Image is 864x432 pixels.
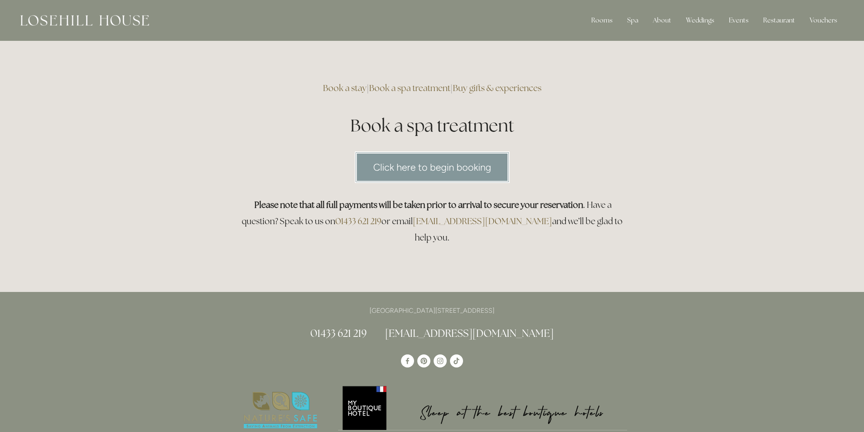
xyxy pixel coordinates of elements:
h3: | | [237,80,627,96]
div: About [646,12,678,29]
a: Book a stay [323,82,367,94]
p: [GEOGRAPHIC_DATA][STREET_ADDRESS] [237,305,627,316]
img: Losehill House [20,15,149,26]
strong: Please note that all full payments will be taken prior to arrival to secure your reservation [254,199,583,210]
a: Vouchers [803,12,844,29]
a: Buy gifts & experiences [453,82,541,94]
a: 01433 621 219 [310,327,367,340]
a: Instagram [434,354,447,367]
div: Restaurant [757,12,802,29]
a: [EMAIL_ADDRESS][DOMAIN_NAME] [413,216,552,227]
h3: . Have a question? Speak to us on or email and we’ll be glad to help you. [237,197,627,246]
div: Events [722,12,755,29]
a: TikTok [450,354,463,367]
a: Click here to begin booking [355,151,510,183]
h1: Book a spa treatment [237,114,627,138]
a: Pinterest [417,354,430,367]
img: My Boutique Hotel - Logo [338,385,628,430]
div: Rooms [585,12,619,29]
div: Spa [621,12,645,29]
a: Book a spa treatment [369,82,450,94]
a: 01433 621 219 [335,216,381,227]
div: Weddings [679,12,721,29]
a: [EMAIL_ADDRESS][DOMAIN_NAME] [385,327,554,340]
a: Losehill House Hotel & Spa [401,354,414,367]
